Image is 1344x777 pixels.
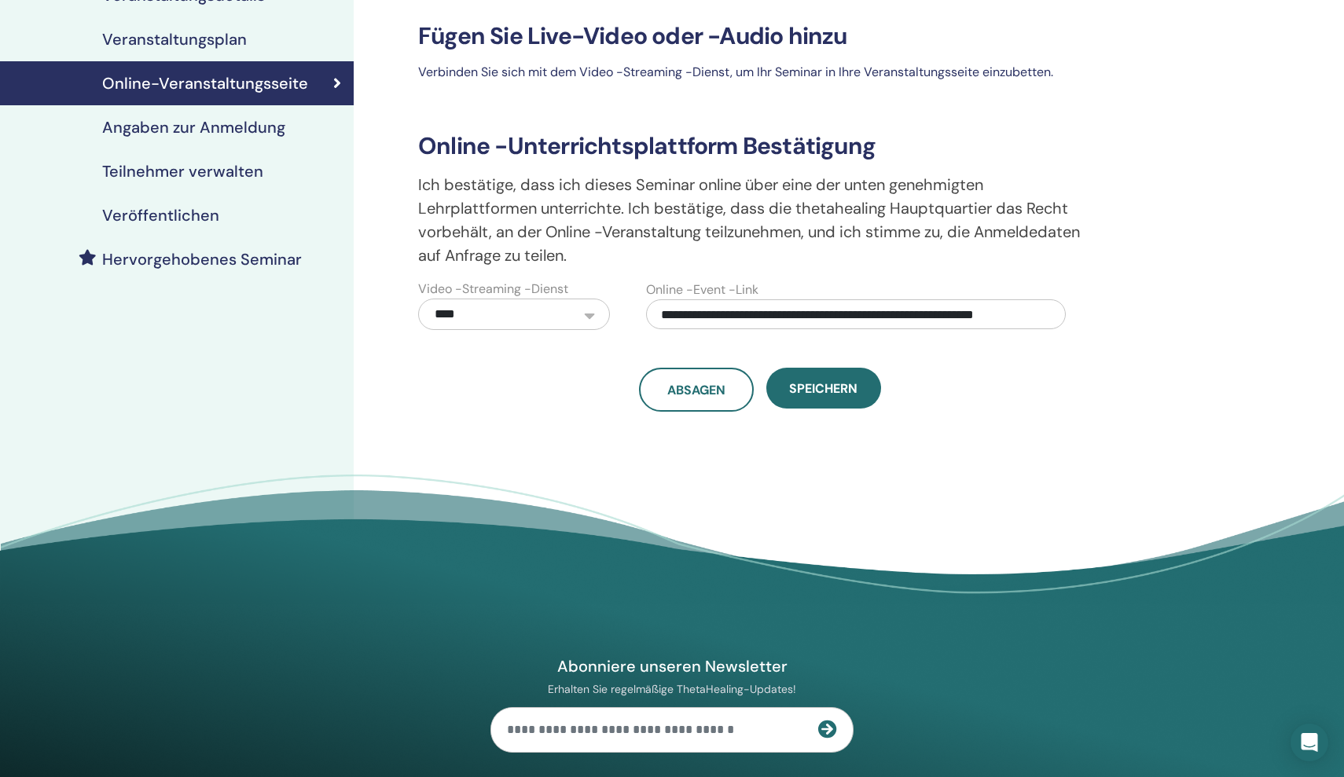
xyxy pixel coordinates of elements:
p: Erhalten Sie regelmäßige ThetaHealing-Updates! [490,682,854,696]
h4: Online-Veranstaltungsseite [102,74,308,93]
button: Speichern [766,368,881,409]
h4: Abonniere unseren Newsletter [490,656,854,676]
label: Online -Event -Link [646,280,758,299]
h4: Angaben zur Anmeldung [102,118,285,137]
div: Open Intercom Messenger [1291,724,1328,761]
h4: Veranstaltungsplan [102,30,247,49]
p: Verbinden Sie sich mit dem Video -Streaming -Dienst, um Ihr Seminar in Ihre Veranstaltungsseite e... [409,63,1111,82]
p: Ich bestätige, dass ich dieses Seminar online über eine der unten genehmigten Lehrplattformen unt... [409,173,1111,267]
h4: Teilnehmer verwalten [102,162,263,181]
h3: Fügen Sie Live-Video oder -Audio hinzu [409,22,1111,50]
span: Absagen [667,382,725,398]
h4: Veröffentlichen [102,206,219,225]
a: Absagen [639,368,754,412]
span: Speichern [789,380,857,397]
h4: Hervorgehobenes Seminar [102,250,302,269]
h3: Online -Unterrichtsplattform Bestätigung [409,132,1111,160]
label: Video -Streaming -Dienst [418,280,568,299]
